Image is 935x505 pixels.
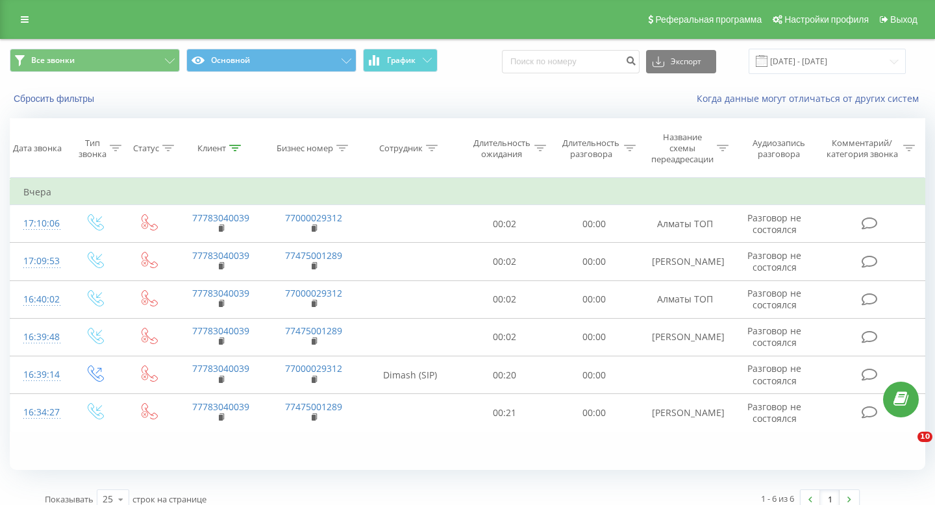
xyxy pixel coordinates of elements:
td: 00:02 [460,205,550,243]
div: 1 - 6 из 6 [761,492,794,505]
div: Название схемы переадресации [651,132,714,165]
span: Показывать [45,493,93,505]
td: 00:21 [460,394,550,432]
div: Статус [133,143,159,154]
span: Реферальная программа [655,14,762,25]
td: 00:02 [460,318,550,356]
div: Тип звонка [79,138,106,160]
td: Dimash (SIP) [360,356,460,394]
span: Разговор не состоялся [747,400,801,425]
td: [PERSON_NAME] [639,318,732,356]
div: 17:10:06 [23,211,55,236]
a: 77000029312 [285,362,342,375]
iframe: Intercom live chat [891,432,922,463]
span: Разговор не состоялся [747,212,801,236]
div: 17:09:53 [23,249,55,274]
div: Клиент [197,143,226,154]
span: Выход [890,14,917,25]
td: 00:00 [549,356,639,394]
td: 00:00 [549,318,639,356]
button: Сбросить фильтры [10,93,101,105]
a: 77783040039 [192,212,249,224]
td: 00:20 [460,356,550,394]
div: 16:40:02 [23,287,55,312]
div: Аудиозапись разговора [743,138,814,160]
td: 00:02 [460,243,550,280]
a: 77783040039 [192,287,249,299]
td: 00:00 [549,205,639,243]
span: Разговор не состоялся [747,325,801,349]
a: 77000029312 [285,212,342,224]
td: 00:02 [460,280,550,318]
td: Вчера [10,179,925,205]
span: Разговор не состоялся [747,249,801,273]
span: График [387,56,416,65]
span: Настройки профиля [784,14,869,25]
span: Разговор не состоялся [747,362,801,386]
td: 00:00 [549,243,639,280]
div: Длительность разговора [561,138,621,160]
div: Дата звонка [13,143,62,154]
div: Сотрудник [379,143,423,154]
a: 77783040039 [192,325,249,337]
button: График [363,49,438,72]
div: 16:34:27 [23,400,55,425]
span: 10 [917,432,932,442]
td: Алматы ТОП [639,280,732,318]
div: Бизнес номер [277,143,333,154]
a: 77000029312 [285,287,342,299]
div: 16:39:14 [23,362,55,388]
td: [PERSON_NAME] [639,243,732,280]
td: 00:00 [549,280,639,318]
button: Основной [186,49,356,72]
a: 77783040039 [192,400,249,413]
div: Комментарий/категория звонка [824,138,900,160]
div: 16:39:48 [23,325,55,350]
a: 77783040039 [192,249,249,262]
span: Разговор не состоялся [747,287,801,311]
a: 77475001289 [285,249,342,262]
a: Когда данные могут отличаться от других систем [697,92,925,105]
span: строк на странице [132,493,206,505]
button: Экспорт [646,50,716,73]
td: [PERSON_NAME] [639,394,732,432]
a: 77783040039 [192,362,249,375]
a: 77475001289 [285,400,342,413]
button: Все звонки [10,49,180,72]
span: Все звонки [31,55,75,66]
input: Поиск по номеру [502,50,640,73]
a: 77475001289 [285,325,342,337]
td: 00:00 [549,394,639,432]
div: Длительность ожидания [472,138,532,160]
td: Алматы ТОП [639,205,732,243]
